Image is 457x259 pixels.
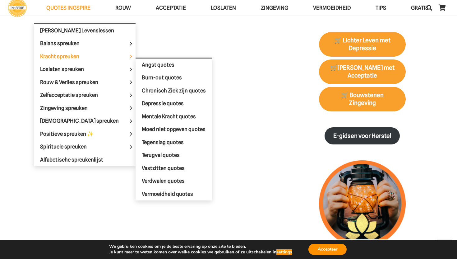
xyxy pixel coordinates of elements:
[142,152,180,158] span: Terugval quotes
[34,63,136,76] a: Loslaten spreukenLoslaten spreuken Menu
[437,239,452,254] a: Terug naar top
[334,37,390,52] strong: 🛒 Lichter Leven met Depressie
[136,84,212,97] a: Chronisch Ziek zijn quotes
[313,5,351,11] span: VERMOEIDHEID
[40,105,98,111] span: Zingeving spreuken
[46,5,90,11] span: QUOTES INGSPIRE
[109,244,293,249] p: We gebruiken cookies om je de beste ervaring op onze site te bieden.
[40,144,97,150] span: Spirituele spreuken
[142,62,174,68] span: Angst quotes
[40,118,129,124] span: [DEMOGRAPHIC_DATA] spreuken
[376,5,386,11] span: TIPS
[319,59,406,84] a: 🛒[PERSON_NAME] met Acceptatie
[40,131,104,137] span: Positieve spreuken ✨
[126,128,136,140] span: Positieve spreuken ✨ Menu
[34,153,136,167] a: Alfabetische spreukenlijst
[126,140,136,153] span: Spirituele spreuken Menu
[411,5,428,11] span: GRATIS
[142,126,205,132] span: Moed niet opgeven quotes
[142,100,184,106] span: Depressie quotes
[142,178,185,184] span: Verdwalen quotes
[40,27,114,34] span: [PERSON_NAME] Levenslessen
[34,102,136,115] a: Zingeving spreukenZingeving spreuken Menu
[325,127,400,144] a: E-gidsen voor Herstel
[330,64,395,79] strong: 🛒[PERSON_NAME] met Acceptatie
[40,79,109,85] span: Rouw & Verlies spreuken
[126,89,136,101] span: Zelfacceptatie spreuken Menu
[136,123,212,136] a: Moed niet opgeven quotes
[126,76,136,89] span: Rouw & Verlies spreuken Menu
[126,50,136,63] span: Kracht spreuken Menu
[142,74,182,81] span: Burn-out quotes
[142,165,185,171] span: Vastzitten quotes
[308,244,347,255] button: Accepteer
[40,92,108,98] span: Zelfacceptatie spreuken
[136,110,212,123] a: Mentale Kracht quotes
[142,87,206,94] span: Chronisch Ziek zijn quotes
[136,136,212,149] a: Tegenslag quotes
[136,188,212,201] a: Vermoeidheid quotes
[34,76,136,89] a: Rouw & Verlies spreukenRouw & Verlies spreuken Menu
[319,160,406,247] img: lichtpuntjes voor in donkere tijden
[109,249,293,255] p: Je kunt meer te weten komen over welke cookies we gebruiken of ze uitschakelen in .
[136,162,212,175] a: Vastzitten quotes
[136,59,212,72] a: Angst quotes
[319,87,406,112] a: 🛒 Bouwstenen Zingeving
[115,5,131,11] span: ROUW
[142,191,193,197] span: Vermoeidheid quotes
[211,5,236,11] span: Loslaten
[126,115,136,127] span: Mooiste spreuken Menu
[40,157,103,163] span: Alfabetische spreukenlijst
[142,113,196,120] span: Mentale Kracht quotes
[126,102,136,115] span: Zingeving spreuken Menu
[126,63,136,76] span: Loslaten spreuken Menu
[34,128,136,141] a: Positieve spreuken ✨Positieve spreuken ✨ Menu
[34,24,136,37] a: [PERSON_NAME] Levenslessen
[136,175,212,188] a: Verdwalen quotes
[34,37,136,50] a: Balans spreukenBalans spreuken Menu
[276,249,292,255] button: settings
[156,5,186,11] span: Acceptatie
[34,50,136,63] a: Kracht spreukenKracht spreuken Menu
[40,40,90,46] span: Balans spreuken
[40,53,90,59] span: Kracht spreuken
[34,115,136,128] a: [DEMOGRAPHIC_DATA] spreukenMooiste spreuken Menu
[136,97,212,110] a: Depressie quotes
[40,66,95,72] span: Loslaten spreuken
[126,37,136,50] span: Balans spreuken Menu
[34,89,136,102] a: Zelfacceptatie spreukenZelfacceptatie spreuken Menu
[142,139,184,145] span: Tegenslag quotes
[261,5,288,11] span: Zingeving
[136,149,212,162] a: Terugval quotes
[319,32,406,57] a: 🛒 Lichter Leven met Depressie
[341,92,384,106] strong: 🛒 Bouwstenen Zingeving
[333,132,391,139] strong: E-gidsen voor Herstel
[136,71,212,84] a: Burn-out quotes
[34,140,136,153] a: Spirituele spreukenSpirituele spreuken Menu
